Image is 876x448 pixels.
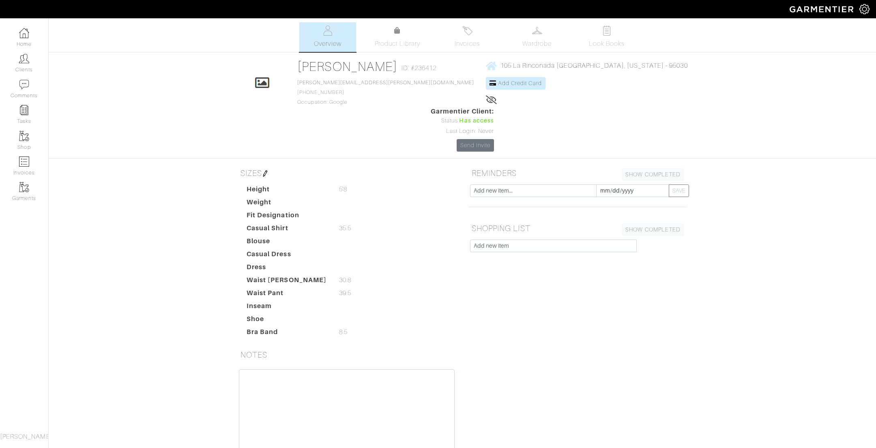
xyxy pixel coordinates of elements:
span: [PHONE_NUMBER] Occupation: Google [297,80,474,105]
span: 105 La Rinconada [GEOGRAPHIC_DATA], [US_STATE] - 95030 [500,62,688,69]
img: dashboard-icon-dbcd8f5a0b271acd01030246c82b418ddd0df26cd7fceb0bd07c9910d44c42f6.png [19,28,29,38]
div: Status: [431,116,494,125]
h5: SIZES [237,165,456,181]
span: Wardrobe [522,39,552,49]
img: garments-icon-b7da505a4dc4fd61783c78ac3ca0ef83fa9d6f193b1c9dc38574b1d14d53ca28.png [19,182,29,192]
span: Has access [459,116,494,125]
a: SHOW COMPLETED [622,223,684,236]
img: basicinfo-40fd8af6dae0f16599ec9e87c0ef1c0a1fdea2edbe929e3d69a839185d80c458.svg [323,26,333,36]
a: Invoices [439,22,496,52]
dt: Casual Dress [240,249,333,262]
span: 5'8 [339,184,347,194]
dt: Waist [PERSON_NAME] [240,275,333,288]
input: Add new item... [470,184,597,197]
dt: Height [240,184,333,197]
a: [PERSON_NAME] [297,59,397,74]
a: 105 La Rinconada [GEOGRAPHIC_DATA], [US_STATE] - 95030 [486,60,688,71]
img: garments-icon-b7da505a4dc4fd61783c78ac3ca0ef83fa9d6f193b1c9dc38574b1d14d53ca28.png [19,131,29,141]
img: todo-9ac3debb85659649dc8f770b8b6100bb5dab4b48dedcbae339e5042a72dfd3cc.svg [602,26,612,36]
img: gear-icon-white-bd11855cb880d31180b6d7d6211b90ccbf57a29d726f0c71d8c61bd08dd39cc2.png [859,4,870,14]
h5: REMINDERS [468,165,687,181]
dt: Casual Shirt [240,223,333,236]
img: comment-icon-a0a6a9ef722e966f86d9cbdc48e553b5cf19dbc54f86b18d962a5391bc8f6eb6.png [19,79,29,90]
a: [PERSON_NAME][EMAIL_ADDRESS][PERSON_NAME][DOMAIN_NAME] [297,80,474,86]
dt: Dress [240,262,333,275]
span: 30.8 [339,275,351,285]
img: wardrobe-487a4870c1b7c33e795ec22d11cfc2ed9d08956e64fb3008fe2437562e282088.svg [532,26,542,36]
dt: Inseam [240,301,333,314]
dt: Waist Pant [240,288,333,301]
img: garmentier-logo-header-white-b43fb05a5012e4ada735d5af1a66efaba907eab6374d6393d1fbf88cb4ef424d.png [786,2,859,16]
span: Garmentier Client: [431,107,494,116]
span: Invoices [455,39,479,49]
dt: Shoe [240,314,333,327]
dt: Bra Band [240,327,333,340]
a: Wardrobe [509,22,565,52]
h5: NOTES [237,347,456,363]
img: pen-cf24a1663064a2ec1b9c1bd2387e9de7a2fa800b781884d57f21acf72779bad2.png [262,170,268,177]
a: Send Invite [457,139,494,152]
img: reminder-icon-8004d30b9f0a5d33ae49ab947aed9ed385cf756f9e5892f1edd6e32f2345188e.png [19,105,29,115]
span: 35.5 [339,223,351,233]
span: Overview [314,39,341,49]
a: SHOW COMPLETED [622,168,684,181]
a: Overview [299,22,356,52]
div: Last Login: Never [431,127,494,136]
a: Product Library [369,26,426,49]
span: 8.5 [339,327,348,337]
span: Product Library [375,39,421,49]
h5: SHOPPING LIST [468,220,687,236]
dt: Weight [240,197,333,210]
span: ID: #236412 [401,63,437,73]
img: orders-icon-0abe47150d42831381b5fb84f609e132dff9fe21cb692f30cb5eec754e2cba89.png [19,156,29,167]
img: clients-icon-6bae9207a08558b7cb47a8932f037763ab4055f8c8b6bfacd5dc20c3e0201464.png [19,54,29,64]
dt: Fit Designation [240,210,333,223]
span: Look Books [589,39,625,49]
img: orders-27d20c2124de7fd6de4e0e44c1d41de31381a507db9b33961299e4e07d508b8c.svg [462,26,472,36]
span: 39.5 [339,288,351,298]
a: Add Credit Card [486,77,545,90]
input: Add new item [470,240,637,252]
button: SAVE [669,184,689,197]
span: Add Credit Card [498,80,542,86]
a: Look Books [578,22,635,52]
dt: Blouse [240,236,333,249]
